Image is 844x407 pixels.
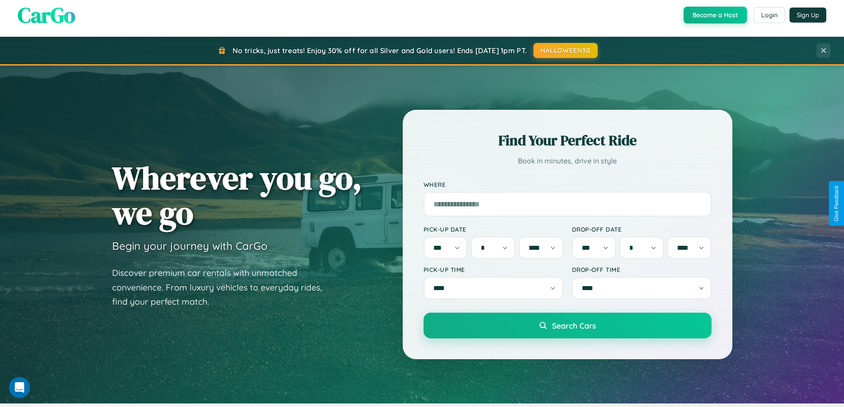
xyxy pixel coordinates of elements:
p: Book in minutes, drive in style [424,155,712,167]
h2: Find Your Perfect Ride [424,131,712,150]
label: Drop-off Time [572,266,712,273]
h3: Begin your journey with CarGo [112,239,268,252]
label: Pick-up Time [424,266,563,273]
span: CarGo [18,0,75,30]
iframe: Intercom live chat [9,377,30,398]
button: Become a Host [684,7,747,23]
label: Pick-up Date [424,225,563,233]
label: Drop-off Date [572,225,712,233]
div: Give Feedback [833,186,840,221]
button: Login [754,7,785,23]
button: Search Cars [424,313,712,338]
button: Sign Up [790,8,826,23]
h1: Wherever you go, we go [112,160,362,230]
p: Discover premium car rentals with unmatched convenience. From luxury vehicles to everyday rides, ... [112,266,334,309]
label: Where [424,181,712,188]
span: Search Cars [552,321,596,330]
button: HALLOWEEN30 [533,43,598,58]
span: No tricks, just treats! Enjoy 30% off for all Silver and Gold users! Ends [DATE] 1pm PT. [233,46,527,55]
